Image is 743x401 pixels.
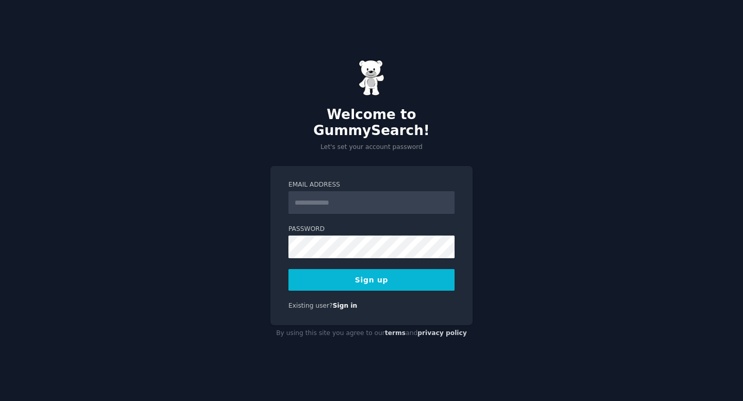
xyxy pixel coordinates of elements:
p: Let's set your account password [270,143,473,152]
span: Existing user? [288,302,333,309]
label: Password [288,225,455,234]
a: privacy policy [417,329,467,337]
img: Gummy Bear [359,60,384,96]
button: Sign up [288,269,455,291]
a: terms [385,329,406,337]
h2: Welcome to GummySearch! [270,107,473,139]
label: Email Address [288,180,455,190]
a: Sign in [333,302,358,309]
div: By using this site you agree to our and [270,325,473,342]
